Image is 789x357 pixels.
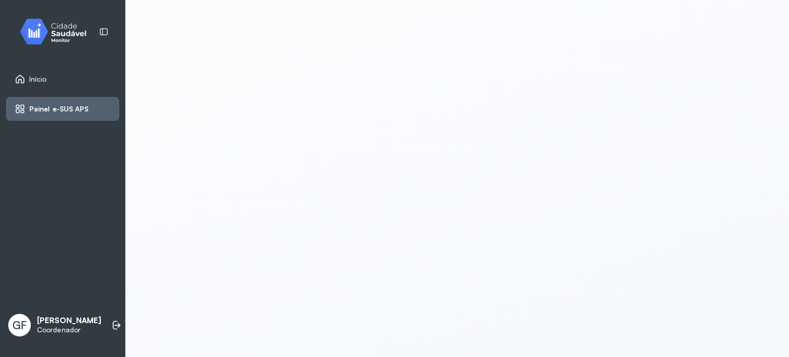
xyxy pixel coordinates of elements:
span: GF [12,318,27,332]
span: Início [29,75,47,84]
a: Início [15,74,110,84]
p: Coordenador [37,326,101,334]
p: [PERSON_NAME] [37,316,101,326]
a: Painel e-SUS APS [15,104,110,114]
img: monitor.svg [11,16,103,47]
span: Painel e-SUS APS [29,105,89,114]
